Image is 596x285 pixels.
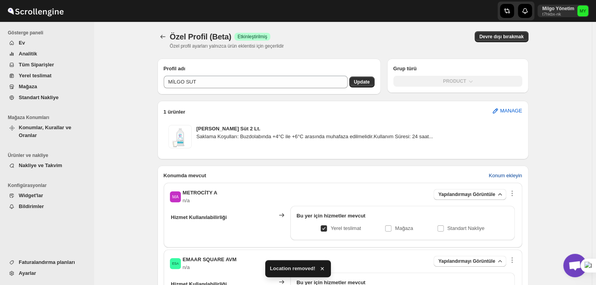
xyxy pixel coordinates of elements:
[393,65,522,73] h2: Grup türü
[296,212,508,220] div: Bu yer için hizmetler mevcut
[19,192,43,198] span: Widget'lar
[19,40,25,46] span: Ev
[19,73,52,78] span: Yerel teslimat
[19,203,44,209] span: Bildirimler
[19,94,59,100] span: Standart Nakliye
[5,160,89,171] button: Nakliye ve Takvim
[8,152,90,159] span: Ürünler ve nakliye
[434,189,506,200] button: Yapılandırmayı Görüntüle
[5,268,89,279] button: Ayarlar
[5,37,89,48] button: Ev
[196,125,517,133] h3: [PERSON_NAME] Süt 2 Lt.
[157,31,168,42] button: Back
[5,48,89,59] button: Analitik
[19,259,75,265] span: Faturalandırma planları
[349,77,375,87] button: Update
[5,59,89,70] button: Tüm Siparişler
[170,191,181,202] span: METROCİTY A
[5,190,89,201] button: Widget'lar
[6,1,65,21] img: ScrollEngine
[5,122,89,141] button: Konumlar, Kurallar ve Oranlar
[479,34,523,40] span: Devre dışı bırakmak
[500,107,522,115] span: MANAGE
[172,262,178,265] text: ESA
[563,254,587,277] div: Açık sohbet
[542,12,574,16] p: t7hkbx-nk
[447,224,484,232] p: Standart Nakliye
[19,62,54,68] span: Tüm Siparişler
[19,84,37,89] span: Mağaza
[537,5,589,17] button: User menu
[475,31,528,42] button: Devre dışı bırakmak
[487,105,526,117] button: MANAGE
[19,125,71,138] span: Konumlar, Kurallar ve Oranlar
[354,79,370,85] span: Update
[164,108,186,116] h2: 1 ürünler
[434,256,506,267] button: Yapılandırmayı Görüntüle
[237,34,267,40] span: Etkinleştirilmiş
[395,224,413,232] p: Mağaza
[577,5,588,16] span: Milgo Yönetim
[5,257,89,268] button: Faturalandırma planları
[542,5,574,12] p: Milgo Yönetim
[484,169,526,182] button: Konum ekleyin
[270,265,315,273] span: Location removed!
[438,258,495,264] span: Yapılandırmayı Görüntüle
[183,264,237,271] p: n/a
[183,197,218,205] p: n/a
[19,162,62,168] span: Nakliye ve Takvim
[164,172,206,180] h2: Konumda mevcut
[580,9,586,13] text: MY
[170,258,181,269] span: EMAAR SQUARE AVM
[5,201,89,212] button: Bildirimler
[19,270,36,276] span: Ayarlar
[8,114,90,121] span: Mağaza Konumları
[170,43,375,49] p: Özel profil ayarları yalnızca ürün eklentisi için geçerlidir
[183,190,218,196] span: METROCİTY A
[8,182,90,189] span: Konfigürasyonlar
[170,32,232,41] span: Özel Profil (Beta)
[8,30,90,36] span: Gösterge paneli
[19,51,37,57] span: Analitik
[172,194,178,199] text: MA
[489,172,522,180] span: Konum ekleyin
[183,256,237,262] span: EMAAR SQUARE AVM
[164,65,375,73] h2: Profil adı
[330,224,361,232] p: Yerel teslimat
[171,205,273,240] th: Hizmet Kullanılabilirliği
[164,76,348,88] input: Profil adı
[196,133,517,141] div: Saklama Koşulları: Buzdolabında +4°C ile +6°C arasında muhafaza edilmelidir.Kullanım Süresi: 24 s...
[438,191,495,198] span: Yapılandırmayı Görüntüle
